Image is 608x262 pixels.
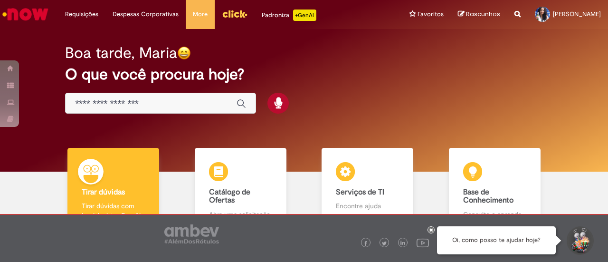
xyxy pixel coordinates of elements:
[293,10,316,21] p: +GenAi
[417,236,429,249] img: logo_footer_youtube.png
[82,201,145,220] p: Tirar dúvidas com Lupi Assist e Gen Ai
[209,210,272,219] p: Abra uma solicitação
[431,148,559,230] a: Base de Conhecimento Consulte e aprenda
[50,148,177,230] a: Tirar dúvidas Tirar dúvidas com Lupi Assist e Gen Ai
[437,226,556,254] div: Oi, como posso te ajudar hoje?
[113,10,179,19] span: Despesas Corporativas
[466,10,500,19] span: Rascunhos
[164,224,219,243] img: logo_footer_ambev_rotulo_gray.png
[336,201,399,211] p: Encontre ajuda
[463,187,513,205] b: Base de Conhecimento
[304,148,431,230] a: Serviços de TI Encontre ajuda
[400,241,405,246] img: logo_footer_linkedin.png
[565,226,594,255] button: Iniciar Conversa de Suporte
[193,10,208,19] span: More
[458,10,500,19] a: Rascunhos
[463,210,526,219] p: Consulte e aprenda
[65,66,542,83] h2: O que você procura hoje?
[262,10,316,21] div: Padroniza
[222,7,247,21] img: click_logo_yellow_360x200.png
[209,187,250,205] b: Catálogo de Ofertas
[336,187,384,197] b: Serviços de TI
[553,10,601,18] span: [PERSON_NAME]
[418,10,444,19] span: Favoritos
[177,46,191,60] img: happy-face.png
[1,5,50,24] img: ServiceNow
[65,10,98,19] span: Requisições
[177,148,304,230] a: Catálogo de Ofertas Abra uma solicitação
[382,241,387,246] img: logo_footer_twitter.png
[82,187,125,197] b: Tirar dúvidas
[363,241,368,246] img: logo_footer_facebook.png
[65,45,177,61] h2: Boa tarde, Maria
